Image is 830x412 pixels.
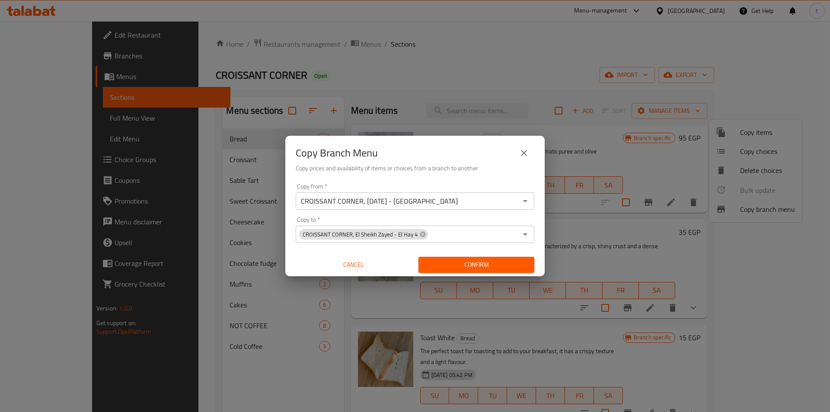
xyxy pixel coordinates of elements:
[296,146,378,160] h2: Copy Branch Menu
[299,229,428,240] div: CROISSANT CORNER, El Sheikh Zayed - El Hay 4
[425,259,527,270] span: Confirm
[519,195,531,207] button: Open
[418,257,534,273] button: Confirm
[296,257,412,273] button: Cancel
[296,163,534,173] h6: Copy prices and availability of items or choices from a branch to another
[299,230,421,239] span: CROISSANT CORNER, El Sheikh Zayed - El Hay 4
[519,228,531,240] button: Open
[299,259,408,270] span: Cancel
[514,143,534,163] button: close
